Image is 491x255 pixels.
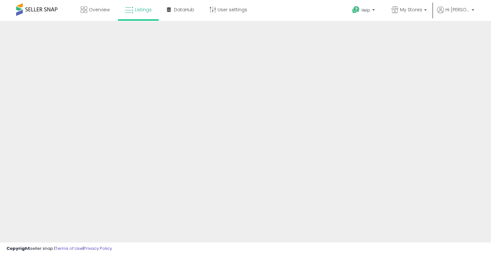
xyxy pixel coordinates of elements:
[6,245,30,251] strong: Copyright
[437,6,474,21] a: Hi [PERSON_NAME]
[55,245,83,251] a: Terms of Use
[352,6,360,14] i: Get Help
[135,6,152,13] span: Listings
[89,6,110,13] span: Overview
[400,6,422,13] span: My Stores
[362,7,370,13] span: Help
[347,1,381,21] a: Help
[6,246,112,252] div: seller snap | |
[84,245,112,251] a: Privacy Policy
[445,6,470,13] span: Hi [PERSON_NAME]
[174,6,194,13] span: DataHub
